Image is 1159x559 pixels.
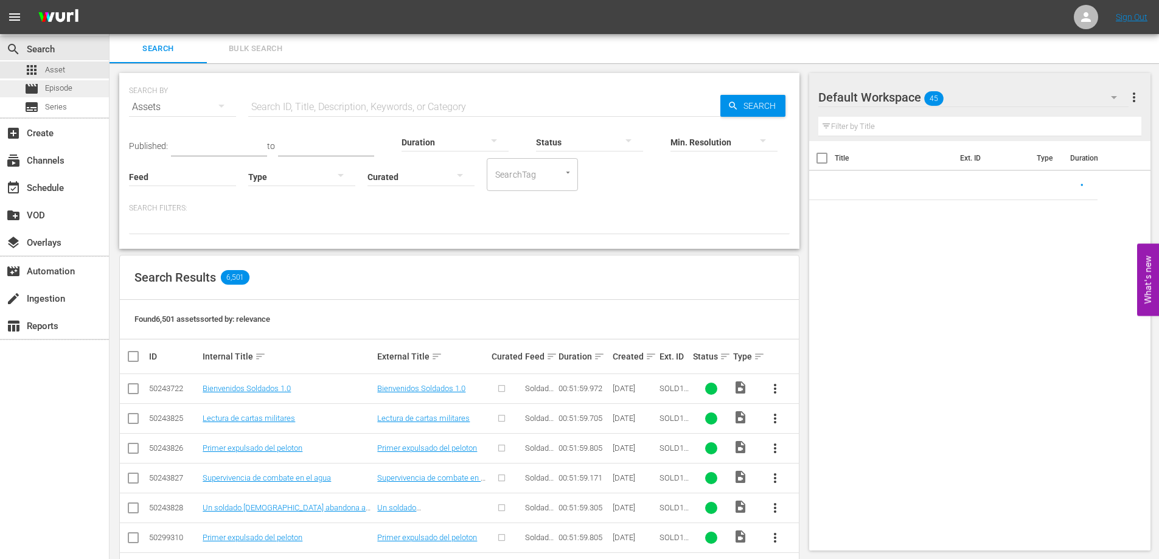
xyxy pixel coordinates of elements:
[129,141,168,151] span: Published:
[559,503,608,512] div: 00:51:59.305
[24,82,39,96] span: Episode
[559,414,608,423] div: 00:51:59.705
[768,471,782,485] span: more_vert
[559,473,608,482] div: 00:51:59.171
[559,443,608,453] div: 00:51:59.805
[45,82,72,94] span: Episode
[6,153,21,168] span: Channels
[203,384,291,393] a: Bienvenidos Soldados 1.0
[117,42,200,56] span: Search
[129,203,790,214] p: Search Filters:
[733,499,748,514] span: Video
[6,291,21,306] span: Ingestion
[733,410,748,425] span: Video
[129,90,236,124] div: Assets
[760,464,790,493] button: more_vert
[377,384,465,393] a: Bienvenidos Soldados 1.0
[203,349,374,364] div: Internal Title
[203,503,371,521] a: Un soldado [DEMOGRAPHIC_DATA] abandona a [PERSON_NAME]
[1127,90,1141,105] span: more_vert
[660,352,689,361] div: Ext. ID
[660,473,689,501] span: SOLD1000000000000004
[377,349,488,364] div: External Title
[24,63,39,77] span: Asset
[760,523,790,552] button: more_vert
[377,533,477,542] a: Primer expulsado del peloton
[203,473,331,482] a: Supervivencia de combate en el agua
[546,351,557,362] span: sort
[377,414,470,423] a: Lectura de cartas militares
[149,503,199,512] div: 50243828
[221,270,249,285] span: 6,501
[646,351,656,362] span: sort
[733,440,748,454] span: Video
[149,443,199,453] div: 50243826
[6,181,21,195] span: Schedule
[525,414,554,432] span: Soldados 1.0
[760,374,790,403] button: more_vert
[1127,83,1141,112] button: more_vert
[377,473,487,491] a: Supervivencia de combate en el agua
[720,95,785,117] button: Search
[613,384,656,393] div: [DATE]
[768,441,782,456] span: more_vert
[613,443,656,453] div: [DATE]
[203,414,295,423] a: Lectura de cartas militares
[525,349,555,364] div: Feed
[559,533,608,542] div: 00:51:59.805
[559,349,608,364] div: Duration
[525,443,554,462] span: Soldados 1.0
[6,235,21,250] span: Overlays
[760,493,790,523] button: more_vert
[255,351,266,362] span: sort
[6,208,21,223] span: VOD
[525,503,554,521] span: Soldados 1.0
[6,42,21,57] span: Search
[267,141,275,151] span: to
[760,434,790,463] button: more_vert
[149,473,199,482] div: 50243827
[660,384,689,411] span: SOLD1000000000000001
[203,443,302,453] a: Primer expulsado del peloton
[149,414,199,423] div: 50243825
[733,470,748,484] span: Video
[1063,141,1136,175] th: Duration
[377,503,478,530] a: Un soldado [DEMOGRAPHIC_DATA] abandona a [PERSON_NAME]
[492,352,521,361] div: Curated
[24,100,39,114] span: subtitles
[613,503,656,512] div: [DATE]
[613,533,656,542] div: [DATE]
[431,351,442,362] span: sort
[45,64,65,76] span: Asset
[818,80,1129,114] div: Default Workspace
[594,351,605,362] span: sort
[768,411,782,426] span: more_vert
[7,10,22,24] span: menu
[768,501,782,515] span: more_vert
[720,351,731,362] span: sort
[613,349,656,364] div: Created
[733,380,748,395] span: Video
[613,414,656,423] div: [DATE]
[768,530,782,545] span: more_vert
[924,86,944,111] span: 45
[733,349,756,364] div: Type
[953,141,1030,175] th: Ext. ID
[45,101,67,113] span: Series
[377,443,477,453] a: Primer expulsado del peloton
[6,126,21,141] span: Create
[739,95,785,117] span: Search
[525,533,554,551] span: Soldados 1.0
[134,314,270,324] span: Found 6,501 assets sorted by: relevance
[559,384,608,393] div: 00:51:59.972
[6,264,21,279] span: Automation
[149,352,199,361] div: ID
[29,3,88,32] img: ans4CAIJ8jUAAAAAAAAAAAAAAAAAAAAAAAAgQb4GAAAAAAAAAAAAAAAAAAAAAAAAJMjXAAAAAAAAAAAAAAAAAAAAAAAAgAT5G...
[1137,243,1159,316] button: Open Feedback Widget
[525,384,554,402] span: Soldados 1.0
[525,473,554,491] span: Soldados 1.0
[613,473,656,482] div: [DATE]
[562,167,574,178] button: Open
[6,319,21,333] span: Reports
[660,414,689,441] span: SOLD1000000000000003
